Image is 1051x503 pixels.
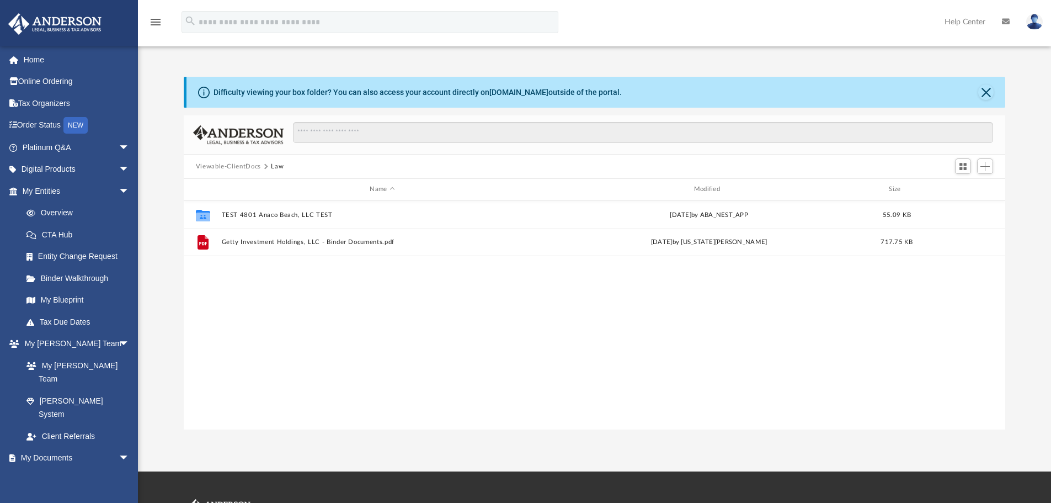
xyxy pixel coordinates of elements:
a: My Documentsarrow_drop_down [8,447,141,469]
a: My [PERSON_NAME] Team [15,354,135,390]
span: arrow_drop_down [119,447,141,470]
span: arrow_drop_down [119,333,141,356]
a: Binder Walkthrough [15,267,146,289]
div: id [189,184,216,194]
a: [DOMAIN_NAME] [489,88,548,97]
div: Difficulty viewing your box folder? You can also access your account directly on outside of the p... [214,87,622,98]
input: Search files and folders [293,122,993,143]
a: Digital Productsarrow_drop_down [8,158,146,181]
a: Client Referrals [15,425,141,447]
div: [DATE] by ABA_NEST_APP [548,210,869,220]
a: Home [8,49,146,71]
span: 717.75 KB [881,239,913,245]
button: Getty Investment Holdings, LLC - Binder Documents.pdf [221,239,543,246]
img: Anderson Advisors Platinum Portal [5,13,105,35]
a: Entity Change Request [15,246,146,268]
div: grid [184,201,1006,430]
span: arrow_drop_down [119,158,141,181]
button: Close [978,84,994,100]
a: [PERSON_NAME] System [15,390,141,425]
button: Add [977,158,994,174]
i: menu [149,15,162,29]
a: Platinum Q&Aarrow_drop_down [8,136,146,158]
div: [DATE] by [US_STATE][PERSON_NAME] [548,237,869,247]
div: Size [874,184,919,194]
a: Tax Organizers [8,92,146,114]
button: Viewable-ClientDocs [196,162,261,172]
i: search [184,15,196,27]
button: TEST 4801 Anaco Beach, LLC TEST [221,211,543,219]
div: Name [221,184,543,194]
a: Overview [15,202,146,224]
span: arrow_drop_down [119,136,141,159]
div: Modified [548,184,870,194]
a: menu [149,21,162,29]
div: id [924,184,1001,194]
a: My [PERSON_NAME] Teamarrow_drop_down [8,333,141,355]
a: Order StatusNEW [8,114,146,137]
img: User Pic [1026,14,1043,30]
button: Law [271,162,284,172]
div: NEW [63,117,88,134]
span: 55.09 KB [883,211,911,218]
a: My Blueprint [15,289,141,311]
a: Online Ordering [8,71,146,93]
a: My Entitiesarrow_drop_down [8,180,146,202]
span: arrow_drop_down [119,180,141,203]
button: Switch to Grid View [955,158,972,174]
a: CTA Hub [15,224,146,246]
a: Tax Due Dates [15,311,146,333]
